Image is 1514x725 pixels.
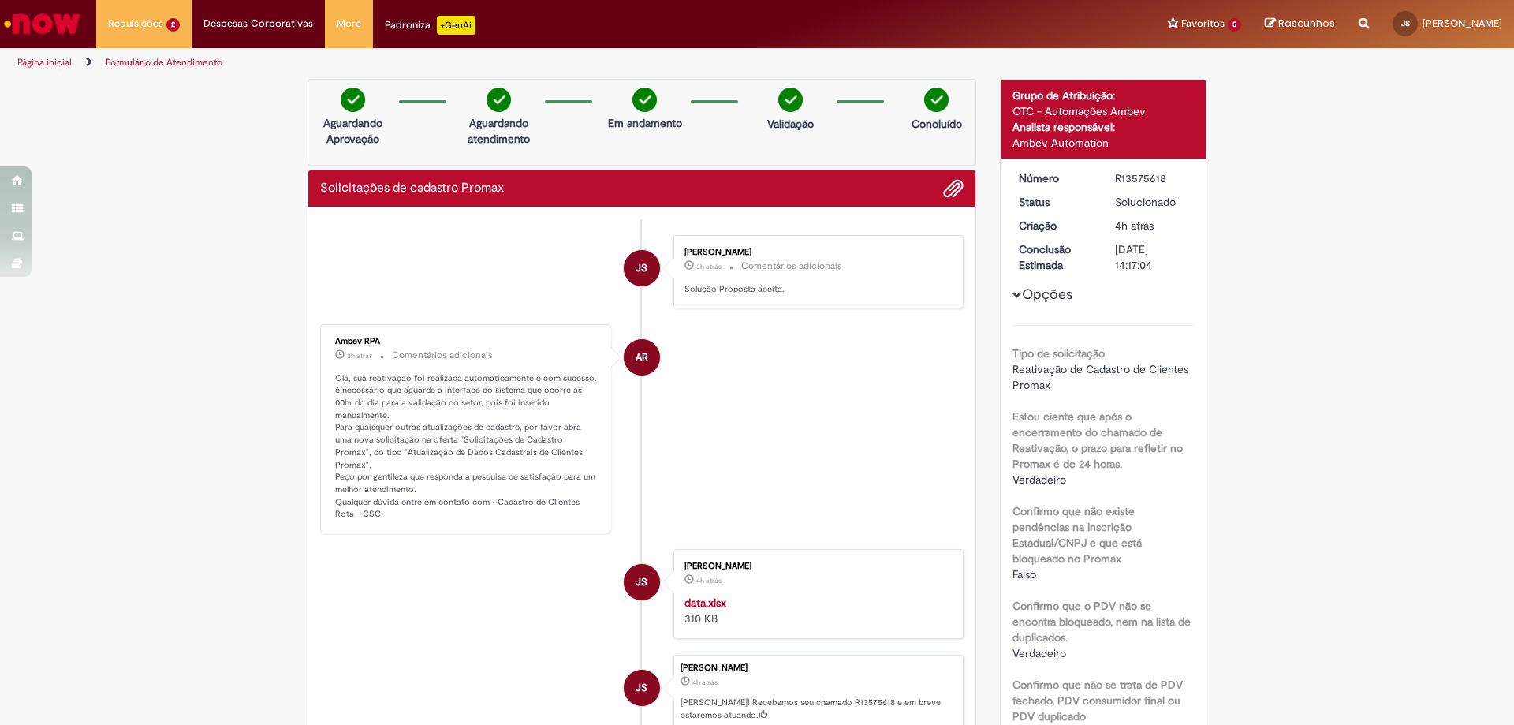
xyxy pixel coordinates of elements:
[696,262,722,271] time: 29/09/2025 10:31:50
[12,48,998,77] ul: Trilhas de página
[1012,362,1191,392] span: Reativação de Cadastro de Clientes Promax
[778,88,803,112] img: check-circle-green.png
[684,596,726,610] a: data.xlsx
[1007,194,1104,210] dt: Status
[1115,170,1188,186] div: R13575618
[1115,241,1188,273] div: [DATE] 14:17:04
[624,250,660,286] div: João da Silva
[636,338,648,376] span: AR
[636,563,647,601] span: JS
[1115,194,1188,210] div: Solucionado
[624,564,660,600] div: João da Silva
[385,16,475,35] div: Padroniza
[1007,170,1104,186] dt: Número
[692,678,718,687] span: 4h atrás
[1012,103,1195,119] div: OTC - Automações Ambev
[684,562,947,571] div: [PERSON_NAME]
[1012,567,1036,581] span: Falso
[1115,219,1154,233] span: 4h atrás
[912,116,962,132] p: Concluído
[487,88,511,112] img: check-circle-green.png
[943,178,964,199] button: Adicionar anexos
[1181,16,1225,32] span: Favoritos
[341,88,365,112] img: check-circle-green.png
[320,181,504,196] h2: Solicitações de cadastro Promax Histórico de tíquete
[166,18,180,32] span: 2
[2,8,83,39] img: ServiceNow
[696,262,722,271] span: 3h atrás
[108,16,163,32] span: Requisições
[347,351,372,361] span: 3h atrás
[684,248,947,257] div: [PERSON_NAME]
[624,339,660,376] div: Ambev RPA
[696,576,722,585] time: 29/09/2025 10:14:14
[1012,346,1105,361] b: Tipo de solicitação
[337,16,361,32] span: More
[437,16,475,35] p: +GenAi
[696,576,722,585] span: 4h atrás
[1228,18,1241,32] span: 5
[681,663,955,673] div: [PERSON_NAME]
[392,349,493,362] small: Comentários adicionais
[17,56,72,69] a: Página inicial
[1401,18,1410,28] span: JS
[335,372,598,521] p: Olá, sua reativação foi realizada automaticamente e com sucesso. é necessário que aguarde a inter...
[1012,504,1142,566] b: Confirmo que não existe pendências na Inscrição Estadual/CNPJ e que está bloqueado no Promax
[767,116,814,132] p: Validação
[1012,409,1183,471] b: Estou ciente que após o encerramento do chamado de Reativação, o prazo para refletir no Promax é ...
[624,670,660,706] div: João da Silva
[106,56,222,69] a: Formulário de Atendimento
[1115,219,1154,233] time: 29/09/2025 10:14:21
[1012,473,1066,487] span: Verdadeiro
[608,115,682,131] p: Em andamento
[335,337,598,346] div: Ambev RPA
[1012,678,1183,723] b: Confirmo que não se trata de PDV fechado, PDV consumidor final ou PDV duplicado
[692,678,718,687] time: 29/09/2025 10:14:21
[681,697,955,721] p: [PERSON_NAME]! Recebemos seu chamado R13575618 e em breve estaremos atuando.
[636,249,647,287] span: JS
[1007,241,1104,273] dt: Conclusão Estimada
[924,88,949,112] img: check-circle-green.png
[1012,135,1195,151] div: Ambev Automation
[1012,646,1066,660] span: Verdadeiro
[1012,599,1191,645] b: Confirmo que o PDV não se encontra bloqueado, nem na lista de duplicados.
[1265,17,1335,32] a: Rascunhos
[741,260,842,273] small: Comentários adicionais
[1115,218,1188,234] div: 29/09/2025 10:14:21
[1012,88,1195,103] div: Grupo de Atribuição:
[636,669,647,707] span: JS
[1007,218,1104,234] dt: Criação
[1278,16,1335,31] span: Rascunhos
[684,283,947,296] p: Solução Proposta aceita.
[315,115,391,147] p: Aguardando Aprovação
[461,115,537,147] p: Aguardando atendimento
[1012,119,1195,135] div: Analista responsável:
[203,16,313,32] span: Despesas Corporativas
[1423,17,1502,30] span: [PERSON_NAME]
[684,595,947,626] div: 310 KB
[632,88,657,112] img: check-circle-green.png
